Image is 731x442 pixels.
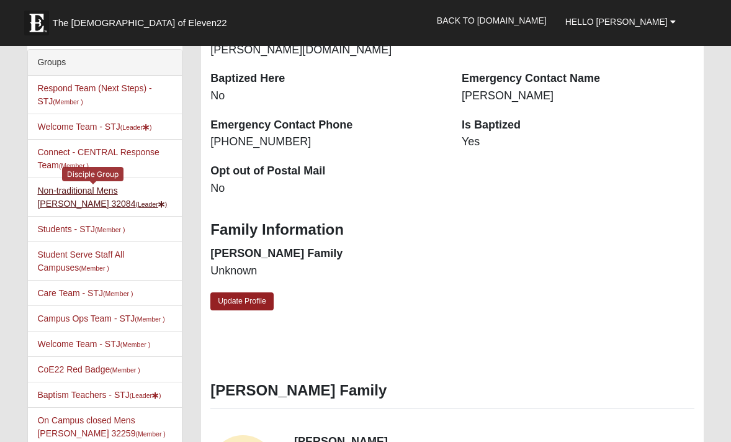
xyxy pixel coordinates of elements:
dd: [PERSON_NAME] [462,88,694,104]
a: Care Team - STJ(Member ) [37,288,133,298]
a: Hello [PERSON_NAME] [556,6,685,37]
dd: Yes [462,134,694,150]
a: Back to [DOMAIN_NAME] [428,5,556,36]
a: On Campus closed Mens [PERSON_NAME] 32259(Member ) [37,415,165,438]
small: (Leader ) [135,201,167,208]
h3: Family Information [210,221,694,239]
a: The [DEMOGRAPHIC_DATA] of Eleven22 [18,4,266,35]
small: (Leader ) [120,124,152,131]
a: CoE22 Red Badge(Member ) [37,364,140,374]
a: Campus Ops Team - STJ(Member ) [37,313,164,323]
dd: No [210,88,443,104]
a: Non-traditional Mens [PERSON_NAME] 32084(Leader) [37,186,167,209]
a: Update Profile [210,292,274,310]
a: Welcome Team - STJ(Member ) [37,339,150,349]
dt: Emergency Contact Name [462,71,694,87]
a: Welcome Team - STJ(Leader) [37,122,151,132]
div: Disciple Group [62,167,123,181]
small: (Member ) [79,264,109,272]
a: Connect - CENTRAL Response Team(Member ) [37,147,159,170]
img: Eleven22 logo [24,11,49,35]
small: (Member ) [135,315,164,323]
div: Groups [28,50,182,76]
span: Hello [PERSON_NAME] [565,17,668,27]
small: (Member ) [95,226,125,233]
dt: Baptized Here [210,71,443,87]
small: (Member ) [120,341,150,348]
a: Student Serve Staff All Campuses(Member ) [37,250,124,273]
small: (Member ) [53,98,83,106]
h3: [PERSON_NAME] Family [210,382,694,400]
dt: Is Baptized [462,117,694,133]
dt: [PERSON_NAME] Family [210,246,443,262]
a: Respond Team (Next Steps) - STJ(Member ) [37,83,151,106]
a: Students - STJ(Member ) [37,224,125,234]
small: (Member ) [110,366,140,374]
small: (Member ) [103,290,133,297]
dt: Opt out of Postal Mail [210,163,443,179]
span: The [DEMOGRAPHIC_DATA] of Eleven22 [52,17,226,29]
a: Baptism Teachers - STJ(Leader) [37,390,161,400]
small: (Leader ) [130,392,161,399]
dt: Emergency Contact Phone [210,117,443,133]
dd: [PHONE_NUMBER] [210,134,443,150]
dd: Unknown [210,263,443,279]
small: (Member ) [59,162,89,169]
dd: No [210,181,443,197]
